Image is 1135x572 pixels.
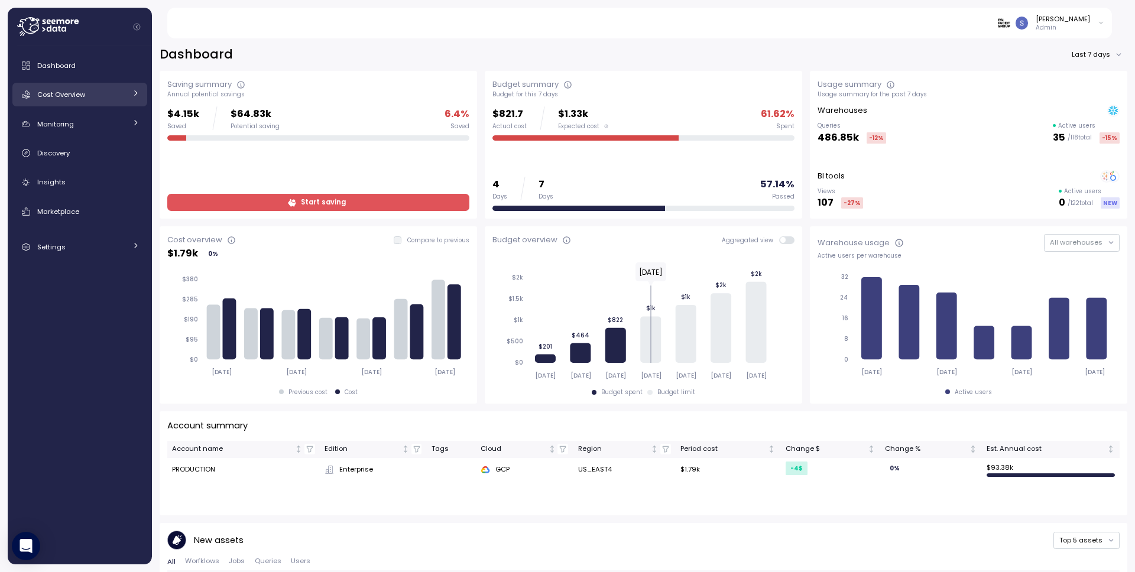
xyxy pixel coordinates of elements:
tspan: $822 [608,316,623,324]
div: Potential saving [231,122,280,131]
tspan: [DATE] [937,368,958,376]
button: Collapse navigation [129,22,144,31]
button: Last 7 days [1071,46,1127,63]
p: BI tools [818,170,845,182]
a: Monitoring [12,112,147,136]
div: Cost [345,388,358,396]
p: $64.83k [231,106,280,122]
p: Compare to previous [407,236,469,245]
a: Discovery [12,141,147,165]
tspan: $380 [182,275,198,283]
a: Marketplace [12,200,147,223]
button: All warehouses [1044,234,1120,251]
p: 35 [1053,130,1065,146]
tspan: [DATE] [676,372,696,379]
div: Saved [167,122,199,131]
div: Change $ [786,444,865,454]
p: $1.33k [558,106,608,122]
td: $1.79k [676,458,781,482]
div: Saved [450,122,469,131]
a: Cost Overview [12,83,147,106]
tspan: $1k [681,293,690,301]
tspan: [DATE] [435,368,456,376]
p: Warehouses [818,105,867,116]
div: Cost overview [167,234,222,246]
tspan: [DATE] [746,372,767,379]
span: Insights [37,177,66,187]
div: Period cost [680,444,766,454]
tspan: [DATE] [362,368,382,376]
p: / 118 total [1068,134,1092,142]
p: $ 1.79k [167,246,198,262]
tspan: $1.5k [508,295,523,303]
p: Active users [1058,122,1095,130]
a: Insights [12,171,147,194]
div: Warehouse usage [818,237,890,249]
div: Actual cost [492,122,527,131]
div: Not sorted [1107,445,1115,453]
tspan: $285 [182,295,198,303]
tspan: 32 [841,273,848,281]
th: Est. Annual costNot sorted [982,441,1120,458]
div: -4 $ [786,461,808,475]
tspan: $0 [515,359,523,366]
p: 57.14 % [760,177,794,193]
th: EditionNot sorted [320,441,426,458]
tspan: [DATE] [211,368,232,376]
p: 486.85k [818,130,859,146]
tspan: [DATE] [570,372,591,379]
p: Queries [818,122,886,130]
div: Budget spent [601,388,643,396]
img: ACg8ocLCy7HMj59gwelRyEldAl2GQfy23E10ipDNf0SDYCnD3y85RA=s96-c [1016,17,1028,29]
span: All warehouses [1050,238,1102,247]
div: Budget limit [657,388,695,396]
div: Previous cost [288,388,327,396]
div: -27 % [841,197,863,209]
div: Active users per warehouse [818,252,1120,260]
span: Enterprise [339,464,373,475]
div: Region [578,444,649,454]
div: GCP [481,464,568,475]
div: -12 % [867,132,886,144]
div: Days [492,193,507,201]
div: Saving summary [167,79,232,90]
td: PRODUCTION [167,458,320,482]
div: -15 % [1100,132,1120,144]
tspan: 24 [840,294,848,301]
div: Cloud [481,444,546,454]
text: [DATE] [639,267,663,277]
tspan: $2k [715,281,727,289]
p: Active users [1064,187,1101,196]
div: Spent [776,122,794,131]
div: Change % [885,444,967,454]
tspan: $2k [512,274,523,281]
tspan: 0 [844,356,848,363]
p: 0 [1059,195,1065,211]
div: Days [539,193,553,201]
span: Monitoring [37,119,74,129]
tspan: $1k [514,316,523,324]
div: [PERSON_NAME] [1036,14,1090,24]
div: 0 % [206,249,220,259]
a: Start saving [167,194,469,211]
tspan: $2k [750,270,761,278]
tspan: [DATE] [1012,368,1033,376]
div: Not sorted [401,445,410,453]
p: 61.62 % [761,106,794,122]
th: CloudNot sorted [476,441,573,458]
p: / 122 total [1068,199,1093,207]
tspan: $201 [539,342,552,350]
td: $ 93.38k [982,458,1120,482]
div: Tags [432,444,471,454]
img: 67d93cc2500e54f9b338dc52.PNG [998,17,1010,29]
tspan: $190 [184,316,198,323]
div: Not sorted [767,445,776,453]
tspan: 8 [844,335,848,343]
tspan: [DATE] [1085,368,1106,376]
td: US_EAST4 [573,458,675,482]
th: RegionNot sorted [573,441,675,458]
p: $4.15k [167,106,199,122]
p: Account summary [167,419,248,433]
span: Users [291,558,310,564]
th: Account nameNot sorted [167,441,320,458]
